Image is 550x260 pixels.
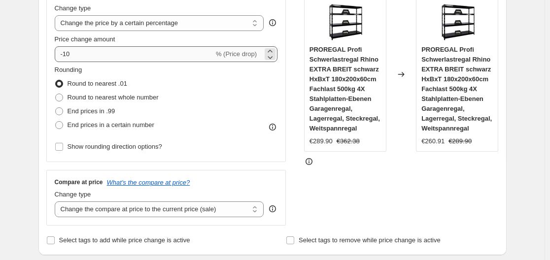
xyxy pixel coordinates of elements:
[299,236,441,244] span: Select tags to remove while price change is active
[68,143,162,150] span: Show rounding direction options?
[68,121,154,129] span: End prices in a certain number
[421,136,445,146] div: €260.91
[55,46,214,62] input: -15
[268,204,277,214] div: help
[268,18,277,28] div: help
[216,50,257,58] span: % (Price drop)
[438,2,477,42] img: 51BaXQjXVNL_80x.jpg
[68,94,159,101] span: Round to nearest whole number
[107,179,190,186] button: What's the compare at price?
[55,191,91,198] span: Change type
[337,136,360,146] strike: €362.38
[55,66,82,73] span: Rounding
[309,136,333,146] div: €289.90
[55,35,115,43] span: Price change amount
[55,178,103,186] h3: Compare at price
[448,136,472,146] strike: €289.90
[59,236,190,244] span: Select tags to add while price change is active
[68,107,115,115] span: End prices in .99
[325,2,365,42] img: 51BaXQjXVNL_80x.jpg
[421,46,492,132] span: PROREGAL Profi Schwerlastregal Rhino EXTRA BREIT schwarz HxBxT 180x200x60cm Fachlast 500kg 4X Sta...
[68,80,127,87] span: Round to nearest .01
[55,4,91,12] span: Change type
[309,46,380,132] span: PROREGAL Profi Schwerlastregal Rhino EXTRA BREIT schwarz HxBxT 180x200x60cm Fachlast 500kg 4X Sta...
